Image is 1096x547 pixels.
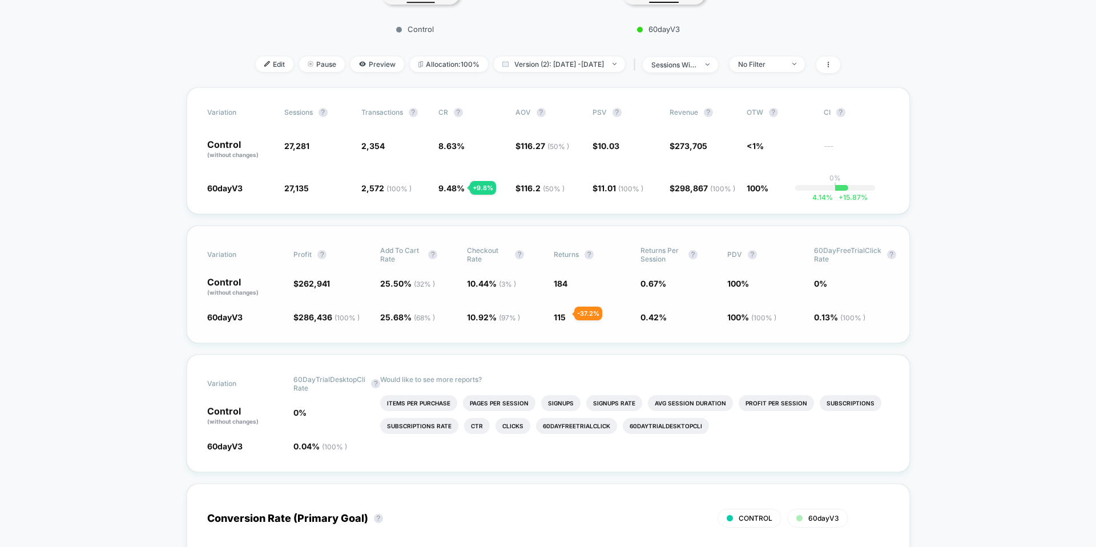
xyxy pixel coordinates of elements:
span: 100 % [727,279,749,288]
span: 0 % [814,279,827,288]
span: 0.04 % [293,441,347,451]
span: --- [824,143,889,159]
span: Sessions [284,108,313,116]
li: Subscriptions Rate [380,418,458,434]
span: (without changes) [207,289,259,296]
span: 60dayV3 [207,312,243,322]
span: Transactions [361,108,403,116]
span: ( 100 % ) [386,184,412,193]
img: edit [264,61,270,67]
button: ? [704,108,713,117]
span: 4.14 % [812,193,833,202]
span: 11.01 [598,183,643,193]
p: 0% [829,174,841,182]
span: Variation [207,246,270,263]
span: (without changes) [207,418,259,425]
img: end [613,63,616,65]
span: Allocation: 100% [410,57,488,72]
li: 60DayFreeTrialClick [536,418,617,434]
span: 25.68 % [380,312,435,322]
span: $ [670,183,735,193]
span: PDV [727,250,742,259]
span: 286,436 [299,312,360,322]
span: ( 100 % ) [710,184,735,193]
span: $ [515,141,569,151]
span: 0 % [293,408,307,417]
img: end [706,63,710,66]
img: end [792,63,796,65]
button: ? [409,108,418,117]
span: ( 97 % ) [499,313,520,322]
li: Avg Session Duration [648,395,733,411]
span: 0.42 % [640,312,667,322]
span: 298,867 [675,183,735,193]
p: 60dayV3 [558,25,758,34]
span: 0.13 % [814,312,865,322]
button: ? [428,250,437,259]
span: 25.50 % [380,279,435,288]
span: 2,572 [361,183,412,193]
li: Ctr [464,418,490,434]
span: Version (2): [DATE] - [DATE] [494,57,625,72]
span: 60DayFreeTrialClick rate [814,246,881,263]
span: ( 100 % ) [618,184,643,193]
p: Control [207,140,273,159]
span: 2,354 [361,141,385,151]
span: $ [293,312,360,322]
span: 15.87 % [833,193,868,202]
span: 27,281 [284,141,309,151]
p: Control [207,407,283,426]
span: 100 % [727,312,776,322]
span: CI [824,108,887,117]
span: Pause [299,57,345,72]
span: <1% [747,141,764,151]
button: ? [454,108,463,117]
span: + [839,193,843,202]
span: Variation [207,108,270,117]
button: ? [613,108,622,117]
span: Preview [350,57,404,72]
span: 0.67 % [640,279,666,288]
span: ( 50 % ) [547,142,569,151]
span: ( 3 % ) [499,280,516,288]
img: end [308,61,313,67]
span: ( 68 % ) [414,313,435,322]
span: ( 32 % ) [414,280,435,288]
p: Control [315,25,515,34]
button: ? [769,108,778,117]
span: ( 100 % ) [335,313,360,322]
li: Subscriptions [820,395,881,411]
li: Signups [541,395,581,411]
span: Edit [256,57,293,72]
span: 27,135 [284,183,309,193]
li: Pages Per Session [463,395,535,411]
span: Variation [207,375,270,392]
span: 100% [747,183,768,193]
button: ? [374,514,383,523]
span: 8.63 % [438,141,465,151]
span: Add To Cart Rate [380,246,422,263]
span: Checkout Rate [467,246,509,263]
span: 116.2 [521,183,565,193]
span: 9.48 % [438,183,465,193]
span: $ [515,183,565,193]
span: ( 100 % ) [751,313,776,322]
li: 60DayTrialDesktopCli [623,418,709,434]
span: ( 100 % ) [322,443,347,451]
span: $ [593,141,619,151]
p: | [834,182,836,191]
span: 60dayV3 [207,183,243,193]
span: AOV [515,108,531,116]
button: ? [317,250,327,259]
span: 184 [554,279,567,288]
span: Revenue [670,108,698,116]
span: 60DayTrialDesktopCli rate [293,375,365,392]
span: 60dayV3 [207,441,243,451]
span: 273,705 [675,141,707,151]
span: CONTROL [739,514,772,522]
img: calendar [502,61,509,67]
span: 115 [554,312,566,322]
li: Profit Per Session [739,395,814,411]
button: ? [371,379,380,388]
span: $ [293,279,330,288]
